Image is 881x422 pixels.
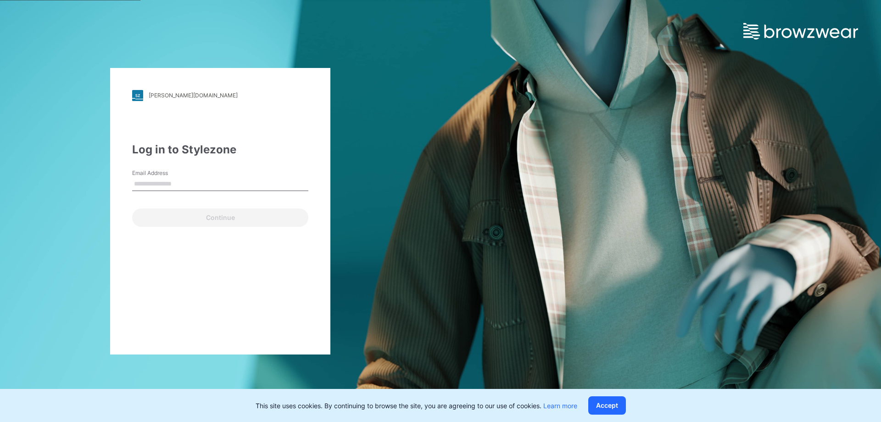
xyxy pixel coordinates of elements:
[132,90,143,101] img: stylezone-logo.562084cfcfab977791bfbf7441f1a819.svg
[256,401,577,411] p: This site uses cookies. By continuing to browse the site, you are agreeing to our use of cookies.
[743,23,858,39] img: browzwear-logo.e42bd6dac1945053ebaf764b6aa21510.svg
[132,90,308,101] a: [PERSON_NAME][DOMAIN_NAME]
[149,92,238,99] div: [PERSON_NAME][DOMAIN_NAME]
[588,396,626,415] button: Accept
[132,141,308,158] div: Log in to Stylezone
[543,402,577,410] a: Learn more
[132,169,196,177] label: Email Address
